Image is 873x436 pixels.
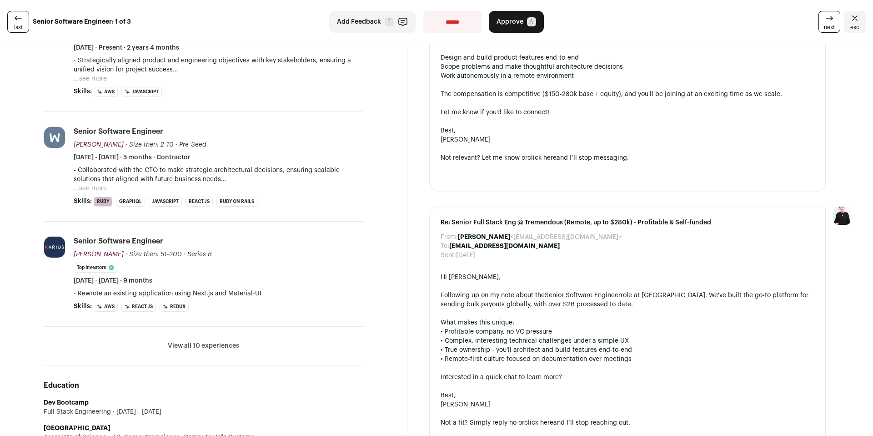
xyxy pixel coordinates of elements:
div: • True ownership - you'll architect and build features end-to-end [441,345,814,355]
a: next [818,11,840,33]
span: Series B [187,251,212,258]
dd: [DATE] [456,251,476,260]
strong: Senior Software Engineer: 1 of 3 [33,17,131,26]
a: Close [844,11,866,33]
div: • Complex, interesting technical challenges under a simple UX [441,336,814,345]
li: AWS [94,302,118,312]
dt: Sent: [441,251,456,260]
div: Let me know if you'd like to connect! [441,108,814,117]
span: Skills: [74,87,92,96]
div: Best, [441,126,814,135]
div: The compensation is competitive ($150-280k base + equity), and you'll be joining at an exciting t... [441,90,814,99]
span: · Size then: 2-10 [125,142,174,148]
span: Pre-Seed [179,142,206,148]
li: Design and build product features end-to-end [441,53,814,62]
div: • Remote-first culture focused on documentation over meetings [441,355,814,364]
span: [DATE] - [DATE] · 5 months · Contractor [74,153,191,162]
span: F [385,17,394,26]
div: Best, [441,391,814,400]
button: Add Feedback F [329,11,416,33]
span: [DATE] - Present · 2 years 4 months [74,43,179,52]
span: [PERSON_NAME] [74,142,124,148]
li: Ruby on Rails [216,197,257,207]
span: A [527,17,536,26]
div: [PERSON_NAME] [441,135,814,144]
a: last [7,11,29,33]
span: Add Feedback [337,17,381,26]
button: Approve A [489,11,544,33]
li: Work autonomously in a remote environment [441,71,814,81]
div: [PERSON_NAME] [441,400,814,409]
button: ...see more [74,74,107,83]
div: Senior Software Engineer [74,127,163,137]
span: · Size then: 51-200 [125,251,182,258]
h2: Education [44,380,363,391]
div: • Profitable company, no VC pressure [441,327,814,336]
dd: <[EMAIL_ADDRESS][DOMAIN_NAME]> [458,233,622,242]
p: - Strategically aligned product and engineering objectives with key stakeholders, ensuring a unif... [74,56,363,74]
div: What makes this unique: [441,318,814,327]
img: 9240684-medium_jpg [833,207,851,225]
span: next [824,24,835,31]
li: React.js [186,197,213,207]
div: Hi [PERSON_NAME], [441,273,814,282]
span: [DATE] - [DATE] · 9 months [74,276,152,285]
span: last [14,24,23,31]
span: [DATE] - [DATE] [111,407,161,416]
dt: From: [441,233,458,242]
span: Approve [497,17,523,26]
p: - Collaborated with the CTO to make strategic architectural decisions, ensuring scalable solution... [74,166,363,184]
strong: Dev Bootcamp [44,400,89,406]
div: Not relevant? Let me know or and I’ll stop messaging. [441,153,814,162]
span: · [176,140,177,149]
div: Following up on my note about the role at [GEOGRAPHIC_DATA]. We've built the go-to platform for s... [441,291,814,309]
li: Scope problems and make thoughtful architecture decisions [441,62,814,71]
span: Re: Senior Full Stack Eng @ Tremendous (Remote, up to $280k) - Profitable & Self-funded [441,218,814,227]
li: Redux [160,302,189,312]
div: Senior Software Engineer [74,236,163,246]
p: - Rewrote an existing application using Next.js and Material-UI [74,289,363,298]
span: esc [850,24,859,31]
span: · [184,250,186,259]
a: click here [524,420,553,426]
button: View all 10 experiences [168,341,239,350]
li: Top Investors [74,263,118,273]
div: Interested in a quick chat to learn more? [441,373,814,382]
li: React.js [121,302,156,312]
a: click here [527,155,557,161]
a: Senior Software Engineer [545,292,621,299]
div: Not a fit? Simply reply no or and I’ll stop reaching out. [441,418,814,427]
li: JavaScript [149,197,182,207]
strong: [GEOGRAPHIC_DATA] [44,425,110,431]
button: ...see more [74,184,107,193]
img: 9899beb012759a8e13882b500aef015f096e1c45c698a0277bab8e3da9e08c63.jpg [44,127,65,148]
img: 8db5955f3757aecb4a8d2ddf036eaa446b676bc87139d62e5265a30a380ba665.jpg [44,237,65,258]
dt: To: [441,242,449,251]
div: Full Stack Engineering [44,407,363,416]
b: [PERSON_NAME] [458,234,510,240]
span: Skills: [74,302,92,311]
li: Ruby [94,197,112,207]
span: Skills: [74,197,92,206]
li: GraphQL [116,197,145,207]
li: JavaScript [121,87,162,97]
li: AWS [94,87,118,97]
span: [PERSON_NAME] [74,251,124,258]
b: [EMAIL_ADDRESS][DOMAIN_NAME] [449,243,560,249]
